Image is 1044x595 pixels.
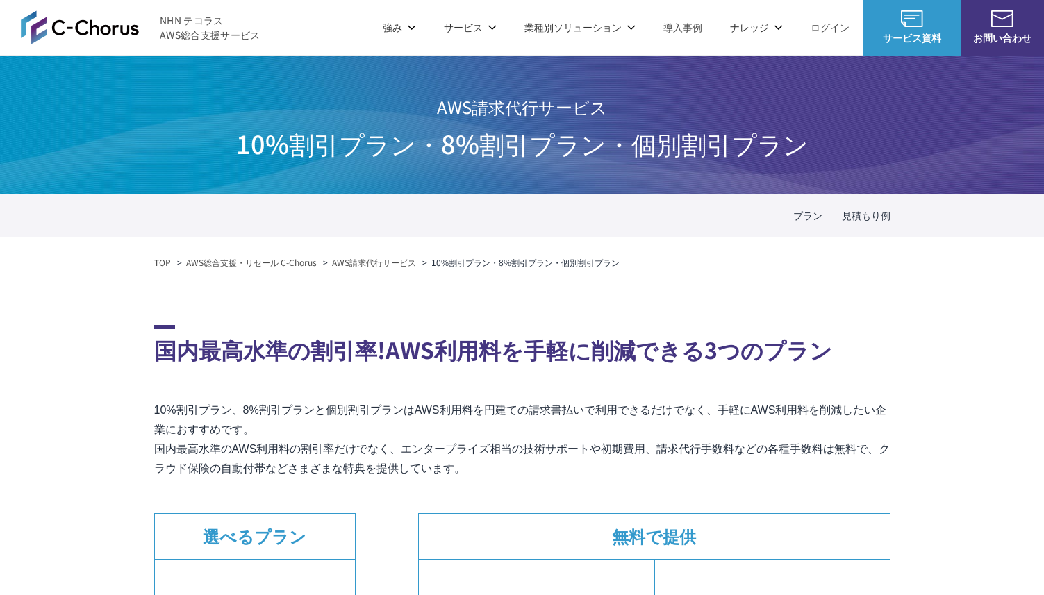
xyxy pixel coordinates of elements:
[961,31,1044,45] span: お問い合わせ
[901,10,923,27] img: AWS総合支援サービス C-Chorus サービス資料
[332,256,416,269] a: AWS請求代行サービス
[730,20,783,35] p: ナレッジ
[663,20,702,35] a: 導入事例
[154,256,171,269] a: TOP
[991,10,1013,27] img: お問い合わせ
[863,31,961,45] span: サービス資料
[160,13,260,42] span: NHN テコラス AWS総合支援サービス
[524,20,636,35] p: 業種別ソリューション
[383,20,416,35] p: 強み
[811,20,850,35] a: ログイン
[419,514,890,559] dt: 無料で提供
[155,514,355,559] dt: 選べるプラン
[236,125,809,161] span: 10%割引プラン・8%割引プラン ・個別割引プラン
[444,20,497,35] p: サービス
[154,325,890,366] h2: 国内最高水準の割引率!AWS利用料を手軽に削減できる3つのプラン
[186,256,317,269] a: AWS総合支援・リセール C-Chorus
[842,208,890,223] a: 見積もり例
[154,401,890,478] p: 10%割引プラン、8%割引プランと個別割引プランはAWS利用料を円建ての請求書払いで利用できるだけでなく、手軽にAWS利用料を削減したい企業におすすめです。 国内最高水準のAWS利用料の割引率だ...
[21,10,139,44] img: AWS総合支援サービス C-Chorus
[793,208,822,223] a: プラン
[236,89,809,125] span: AWS請求代行サービス
[21,10,260,44] a: AWS総合支援サービス C-Chorus NHN テコラスAWS総合支援サービス
[431,256,620,268] em: 10%割引プラン・8%割引プラン・個別割引プラン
